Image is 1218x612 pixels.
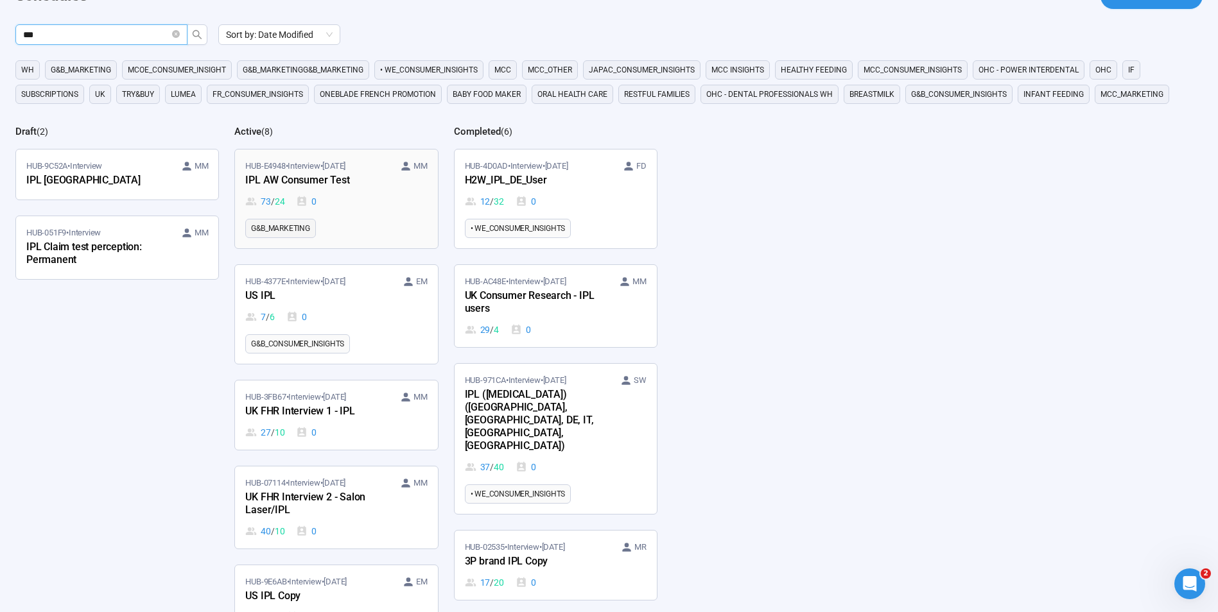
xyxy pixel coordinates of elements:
span: / [490,460,494,474]
span: Subscriptions [21,88,78,101]
div: IPL ([MEDICAL_DATA]) ([GEOGRAPHIC_DATA], [GEOGRAPHIC_DATA], DE, IT, [GEOGRAPHIC_DATA], [GEOGRAPHI... [465,387,606,455]
span: OneBlade French Promotion [320,88,436,101]
span: 6 [270,310,275,324]
span: / [271,524,275,538]
span: / [271,194,275,208]
div: 27 [245,425,284,439]
button: search [187,24,207,45]
div: 0 [516,460,536,474]
span: UK [95,88,105,101]
span: OHC [1095,64,1111,76]
div: UK Consumer Research - IPL users [465,288,606,318]
div: IPL AW Consumer Test [245,173,387,189]
time: [DATE] [545,161,568,171]
span: WH [21,64,34,76]
span: Restful Families [624,88,690,101]
div: IPL [GEOGRAPHIC_DATA] [26,173,168,189]
span: HUB-9E6AB • Interview • [245,575,347,588]
span: MM [413,160,428,173]
span: ( 8 ) [261,126,273,137]
span: ( 6 ) [501,126,512,137]
span: / [271,425,275,439]
div: 0 [296,524,317,538]
span: HUB-E4948 • Interview • [245,160,345,173]
div: 17 [465,575,504,590]
span: Sort by: Date Modified [226,25,333,44]
div: H2W_IPL_DE_User [465,173,606,189]
div: 12 [465,194,504,208]
span: G&B_CONSUMER_INSIGHTS [911,88,1007,101]
a: HUB-AC48E•Interview•[DATE] MMUK Consumer Research - IPL users29 / 40 [455,265,657,347]
div: 29 [465,323,499,337]
h2: Completed [454,126,501,137]
span: SW [634,374,647,387]
span: HUB-07114 • Interview • [245,477,345,489]
div: 0 [296,194,317,208]
a: HUB-4D0AD•Interview•[DATE] FDH2W_IPL_DE_User12 / 320• WE_CONSUMER_INSIGHTS [455,149,657,248]
a: HUB-051F9•Interview MMIPL Claim test perception: Permanent [16,216,218,279]
span: MCC_other [528,64,572,76]
span: • WE_CONSUMER_INSIGHTS [471,222,566,235]
a: HUB-3FB67•Interview•[DATE] MMUK FHR Interview 1 - IPL27 / 100 [235,380,437,450]
span: MM [632,275,647,288]
a: HUB-4377E•Interview•[DATE] EMUS IPL7 / 60G&B_CONSUMER_INSIGHTS [235,265,437,364]
span: EM [416,275,428,288]
div: UK FHR Interview 1 - IPL [245,404,387,420]
span: 4 [494,323,499,337]
span: JAPAC_CONSUMER_INSIGHTS [589,64,695,76]
span: FD [636,160,647,173]
span: HUB-971CA • Interview • [465,374,566,387]
div: 0 [510,323,531,337]
span: HUB-9C52A • Interview [26,160,102,173]
div: UK FHR Interview 2 - Salon Laser/IPL [245,489,387,519]
span: 24 [275,194,285,208]
span: 10 [275,524,285,538]
span: 20 [494,575,504,590]
div: 73 [245,194,284,208]
a: HUB-971CA•Interview•[DATE] SWIPL ([MEDICAL_DATA]) ([GEOGRAPHIC_DATA], [GEOGRAPHIC_DATA], DE, IT, ... [455,364,657,514]
span: close-circle [172,30,180,38]
a: HUB-E4948•Interview•[DATE] MMIPL AW Consumer Test73 / 240G&B_MARKETING [235,149,437,248]
a: HUB-9C52A•Interview MMIPL [GEOGRAPHIC_DATA] [16,149,218,200]
span: MM [195,160,209,173]
span: G&B_MARKETINGG&B_MARKETING [243,64,363,76]
span: HUB-3FB67 • Interview • [245,391,346,404]
span: MM [413,477,428,489]
div: IPL Claim test perception: Permanent [26,239,168,269]
span: HUB-02535 • Interview • [465,541,565,554]
span: Healthy feeding [781,64,847,76]
span: MCC_MARKETING [1101,88,1163,101]
span: MR [634,541,647,554]
div: 0 [516,575,536,590]
time: [DATE] [543,276,566,286]
span: HUB-4D0AD • Interview • [465,160,568,173]
span: search [192,30,202,40]
span: Infant Feeding [1023,88,1084,101]
span: G&B_MARKETING [51,64,111,76]
span: MM [413,391,428,404]
time: [DATE] [542,542,565,552]
span: OHC - DENTAL PROFESSIONALS WH [706,88,833,101]
span: OHC - Power Interdental [979,64,1079,76]
iframe: Intercom live chat [1174,568,1205,599]
span: MCC_CONSUMER_INSIGHTS [864,64,962,76]
div: 0 [516,194,536,208]
span: Oral Health Care [537,88,607,101]
time: [DATE] [324,577,347,586]
span: FR_CONSUMER_INSIGHTS [213,88,303,101]
h2: Draft [15,126,37,137]
span: MCoE_Consumer_Insight [128,64,226,76]
div: 40 [245,524,284,538]
time: [DATE] [322,478,345,488]
span: Lumea [171,88,196,101]
a: HUB-07114•Interview•[DATE] MMUK FHR Interview 2 - Salon Laser/IPL40 / 100 [235,466,437,548]
span: Baby food maker [453,88,521,101]
span: • WE_CONSUMER_INSIGHTS [471,488,566,500]
div: 0 [286,310,307,324]
span: HUB-4377E • Interview • [245,275,345,288]
div: US IPL Copy [245,588,387,605]
span: G&B_CONSUMER_INSIGHTS [251,337,344,350]
span: 10 [275,425,285,439]
span: • WE_CONSUMER_INSIGHTS [380,64,478,76]
span: HUB-051F9 • Interview [26,226,101,239]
